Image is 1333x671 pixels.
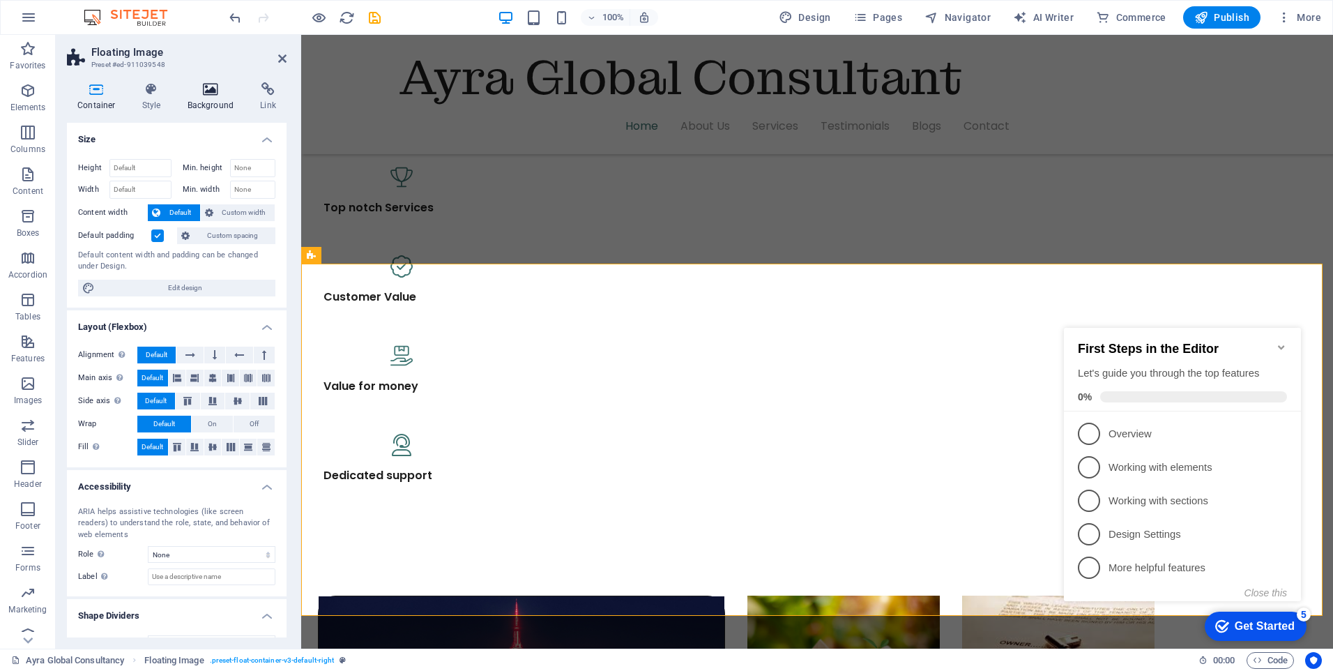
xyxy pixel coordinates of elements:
a: Click to cancel selection. Double-click to open Pages [11,652,124,669]
button: Close this [186,278,229,289]
div: Default content width and padding can be changed under Design. [78,250,275,273]
div: Minimize checklist [218,32,229,43]
h4: Layout (Flexbox) [67,310,287,335]
span: Click to select. Double-click to edit [144,652,204,669]
h4: Accessibility [67,470,287,495]
span: Off [250,416,259,432]
button: Default [137,393,175,409]
button: Custom spacing [177,227,275,244]
p: Images [14,395,43,406]
p: Working with sections [50,184,218,199]
h4: Background [177,82,250,112]
button: save [366,9,383,26]
span: Default [142,370,163,386]
p: Forms [15,562,40,573]
span: 0% [20,82,42,93]
button: Edit design [78,280,275,296]
p: Design Settings [50,218,218,232]
h3: Preset #ed-911039548 [91,59,259,71]
p: Favorites [10,60,45,71]
button: Code [1247,652,1294,669]
label: Height [78,164,109,172]
button: Usercentrics [1305,652,1322,669]
label: Default padding [78,227,151,244]
p: Features [11,353,45,364]
input: Use a descriptive name [148,568,275,585]
h2: First Steps in the Editor [20,32,229,47]
button: Click here to leave preview mode and continue editing [310,9,327,26]
li: Working with elements [6,141,243,174]
button: More [1272,6,1327,29]
span: . preset-float-container-v3-default-right [210,652,335,669]
span: Commerce [1096,10,1166,24]
label: Fill [78,439,137,455]
p: Footer [15,520,40,531]
button: Design [773,6,837,29]
p: Header [14,478,42,490]
button: Pages [848,6,908,29]
p: Columns [10,144,45,155]
button: AI Writer [1007,6,1079,29]
span: Code [1253,652,1288,669]
span: Design [779,10,831,24]
button: Navigator [919,6,996,29]
span: Edit design [99,280,271,296]
button: Default [137,347,176,363]
span: : [1223,655,1225,665]
i: Save (Ctrl+S) [367,10,383,26]
p: More helpful features [50,251,218,266]
label: Alignment [78,347,137,363]
div: Let's guide you through the top features [20,56,229,71]
h4: Link [250,82,287,112]
button: Default [137,439,168,455]
span: Custom width [218,204,271,221]
button: reload [338,9,355,26]
p: Accordion [8,269,47,280]
span: Pages [853,10,902,24]
button: Default [137,416,191,432]
p: Elements [10,102,46,113]
button: On [192,416,233,432]
i: On resize automatically adjust zoom level to fit chosen device. [638,11,650,24]
span: Default [146,347,167,363]
p: Tables [15,311,40,322]
label: Width [78,186,109,193]
h4: Size [67,123,287,148]
span: Publish [1194,10,1249,24]
li: More helpful features [6,241,243,275]
label: Label [78,568,148,585]
h6: Session time [1198,652,1235,669]
p: Boxes [17,227,40,239]
h2: Floating Image [91,46,287,59]
li: Working with sections [6,174,243,208]
span: Custom spacing [194,227,271,244]
i: This element is a customizable preset [340,656,346,664]
span: Role [78,546,108,563]
p: Overview [50,117,218,132]
label: Main axis [78,370,137,386]
nav: breadcrumb [144,652,346,669]
label: Side axis [78,393,137,409]
button: Commerce [1090,6,1172,29]
p: Slider [17,437,39,448]
h6: 100% [602,9,624,26]
li: Design Settings [6,208,243,241]
p: Working with elements [50,151,218,165]
span: AI Writer [1013,10,1074,24]
i: Reload page [339,10,355,26]
label: Content width [78,204,148,221]
li: Overview [6,107,243,141]
button: Custom width [201,204,275,221]
span: More [1277,10,1321,24]
div: Get Started 5 items remaining, 0% complete [146,302,248,331]
div: ARIA helps assistive technologies (like screen readers) to understand the role, state, and behavi... [78,506,275,541]
span: 00 00 [1213,652,1235,669]
label: Wrap [78,416,137,432]
button: Default [148,204,200,221]
h4: Shape Dividers [67,599,287,624]
label: Min. width [183,186,230,193]
div: 5 [238,298,252,312]
span: On [208,416,217,432]
h4: Style [132,82,177,112]
i: Undo: Change text (Ctrl+Z) [227,10,243,26]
